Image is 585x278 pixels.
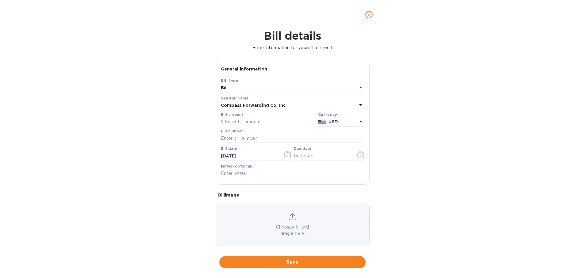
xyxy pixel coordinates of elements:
b: Bill [221,85,228,90]
b: Vendor name [221,96,249,100]
input: Select date [221,151,278,161]
p: Bill image [218,192,367,198]
p: Enter information for your bill or credit [5,45,580,51]
input: Enter bill number [221,134,364,143]
b: USD [328,119,338,124]
label: Notes (optional) [221,164,253,168]
p: Choose a bill and drag it here [216,224,369,237]
img: USD [318,120,326,124]
label: Due date [294,147,311,151]
label: Bill amount [221,113,243,117]
b: Compass Forwarding Co. Inc. [221,103,287,108]
input: $ Enter bill amount [221,117,316,127]
button: Save [219,256,366,268]
label: Bill number [221,129,243,133]
b: General information [221,67,268,71]
b: Currency [318,112,337,117]
b: Bill type [221,78,239,83]
h1: Bill details [5,29,580,42]
span: Save [224,258,361,266]
input: Enter notes [221,169,364,178]
input: Due date [294,151,351,161]
button: close [362,7,376,22]
label: Bill date [221,147,237,151]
